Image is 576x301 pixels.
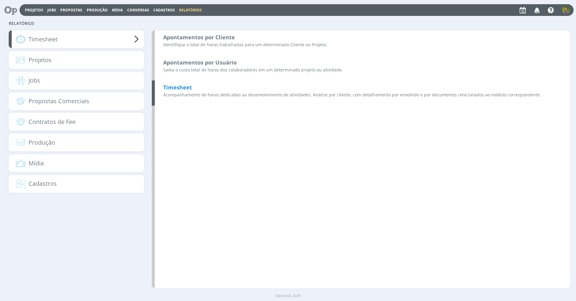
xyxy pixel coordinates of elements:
span: Cadastros [28,179,57,188]
a: Apontamentos por ClienteIdentifique o total de horas trabalhadas para um determinado Cliente ou P... [152,30,570,56]
span: Jobs [28,76,40,85]
span: Cadastros [153,8,175,13]
a: Produção [87,8,108,13]
img: relat-production.png [16,139,25,146]
button: Propostas [58,8,84,13]
img: relat-deals.png [16,96,25,106]
span: Produção [28,138,55,147]
img: relat-deals.png [16,117,25,127]
b: Apontamentos por Cliente [163,34,235,41]
p: Identifique o total de horas trabalhadas para um determinado Cliente ou Projeto. [163,41,562,48]
a: Relatórios [179,8,202,13]
button: Projetos [23,8,45,13]
span: Propostas Comerciais [28,97,89,106]
img: T [562,6,570,14]
a: Mídia [112,8,123,13]
a: Jobs [47,8,56,13]
a: TimesheetAcompanhamento de horas dedicadas ao desenvolvimento de atividades. Análise por cliente,... [152,80,570,106]
button: Cadastros [151,8,177,13]
b: Timesheet [163,84,192,91]
img: relat-timesheet.png [16,35,25,44]
p: Acompanhamento de horas dedicadas ao desenvolvimento de atividades. Análise por cliente, com deta... [163,92,562,98]
button: Conversas [125,8,151,13]
button: Relatórios [177,8,204,13]
a: Apontamentos por UsuárioSaiba o custo total de horas dos colaboradores em um determinado projeto ... [152,56,570,81]
img: relat-media.png [16,158,25,168]
span: Projetos [28,56,52,65]
button: Jobs [46,8,58,13]
a: Conversas [127,8,149,13]
span: Timesheet [28,35,58,44]
img: relat-people.png [16,179,25,188]
p: Saiba o custo total de horas dos colaboradores em um determinado projeto ou atividade. [163,67,562,73]
span: Mídia [28,159,44,168]
button: Mídia [110,8,124,13]
button: T [562,5,570,15]
b: Apontamentos por Usuário [163,59,237,66]
img: relat-jobs.png [16,76,25,85]
img: relat-project.png [16,56,25,64]
a: Projetos [25,8,43,13]
span: Contratos de Fee [28,117,76,126]
span: Propostas [60,8,82,13]
button: Produção [85,8,109,13]
span: Relatórios [9,21,34,26]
